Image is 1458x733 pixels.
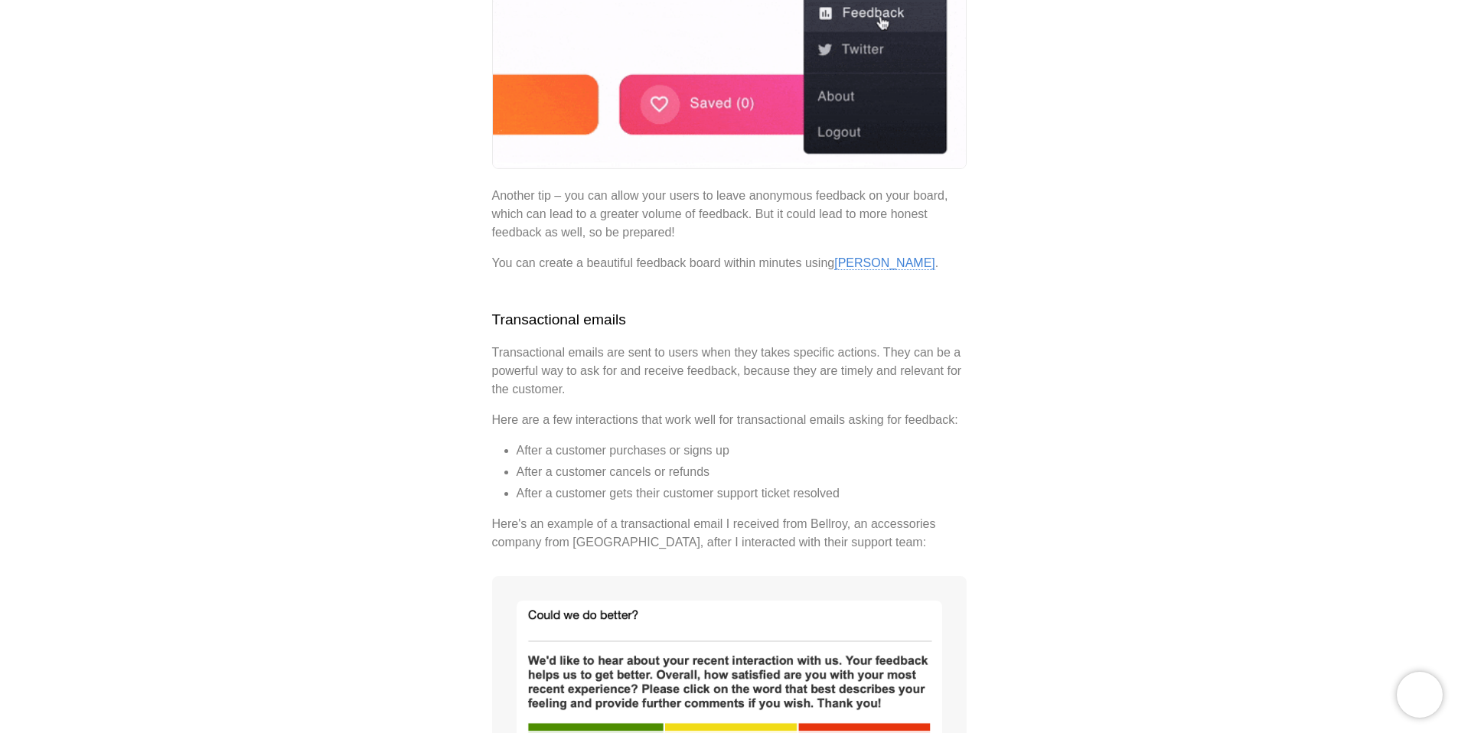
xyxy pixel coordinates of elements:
p: Here's an example of a transactional email I received from Bellroy, an accessories company from [... [492,515,967,552]
p: Transactional emails are sent to users when they takes specific actions. They can be a powerful w... [492,344,967,399]
li: After a customer cancels or refunds [517,463,967,481]
p: You can create a beautiful feedback board within minutes using . [492,254,967,272]
h2: Transactional emails [492,309,967,331]
a: [PERSON_NAME] [834,256,935,270]
p: Here are a few interactions that work well for transactional emails asking for feedback: [492,411,967,429]
li: After a customer gets their customer support ticket resolved [517,484,967,503]
li: After a customer purchases or signs up [517,441,967,460]
iframe: Chatra live chat [1397,672,1443,718]
p: Another tip – you can allow your users to leave anonymous feedback on your board, which can lead ... [492,187,967,242]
